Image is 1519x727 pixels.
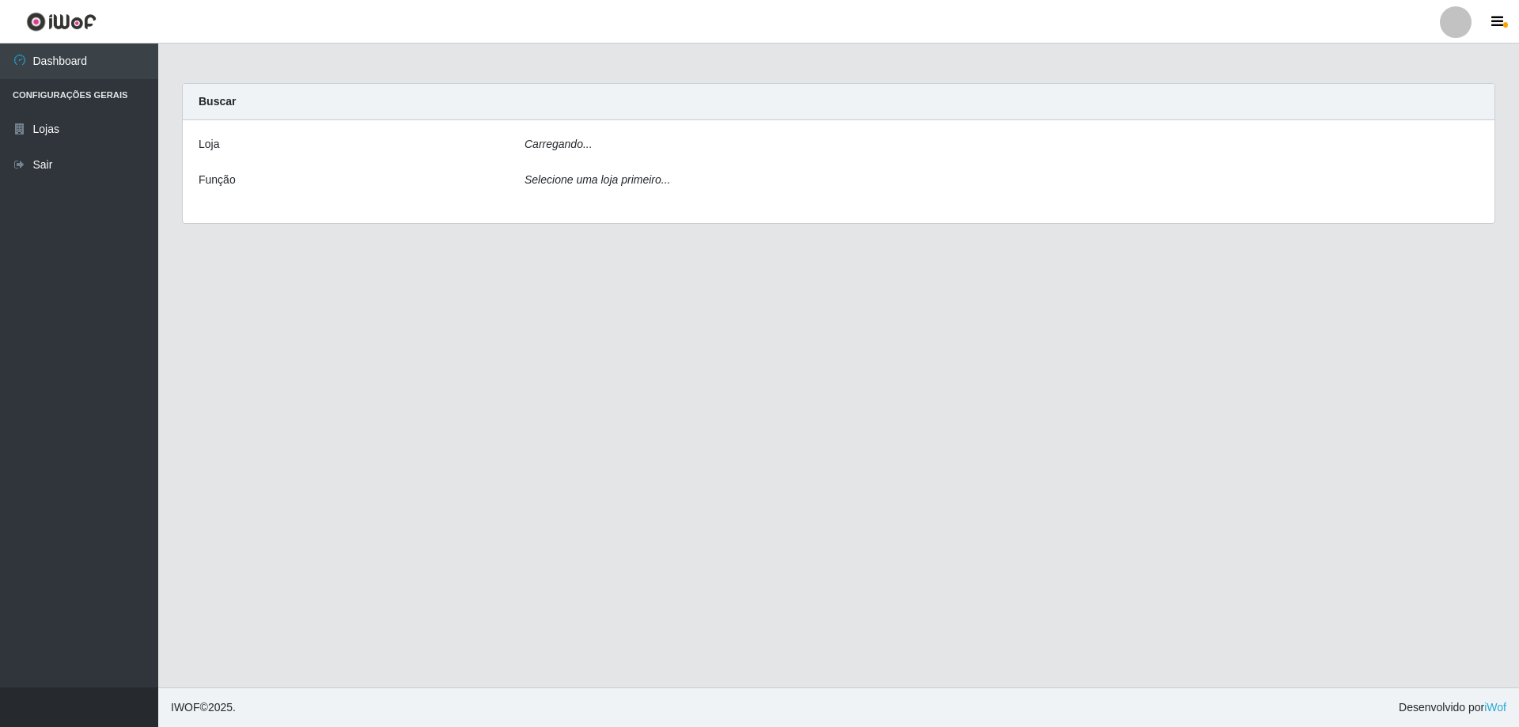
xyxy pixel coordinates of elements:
label: Loja [199,136,219,153]
label: Função [199,172,236,188]
span: © 2025 . [171,699,236,716]
img: CoreUI Logo [26,12,97,32]
span: Desenvolvido por [1399,699,1506,716]
i: Selecione uma loja primeiro... [525,173,670,186]
a: iWof [1484,701,1506,714]
i: Carregando... [525,138,593,150]
strong: Buscar [199,95,236,108]
span: IWOF [171,701,200,714]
